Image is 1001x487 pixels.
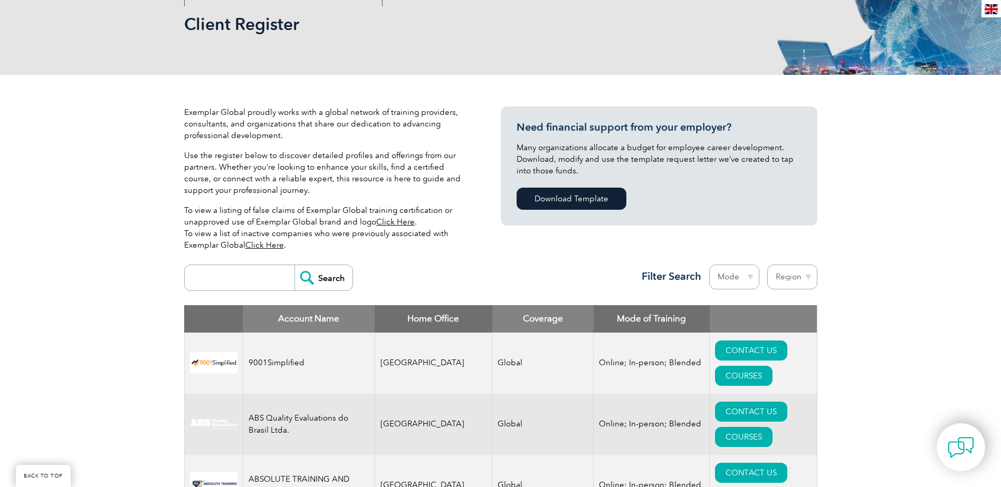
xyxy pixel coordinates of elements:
[243,394,375,455] td: ABS Quality Evaluations do Brasil Ltda.
[594,333,710,394] td: Online; In-person; Blended
[715,463,787,483] a: CONTACT US
[294,265,352,290] input: Search
[985,4,998,14] img: en
[190,352,237,374] img: 37c9c059-616f-eb11-a812-002248153038-logo.png
[492,305,594,333] th: Coverage: activate to sort column ascending
[517,188,626,210] a: Download Template
[517,142,802,177] p: Many organizations allocate a budget for employee career development. Download, modify and use th...
[376,217,415,227] a: Click Here
[16,465,71,487] a: BACK TO TOP
[492,394,594,455] td: Global
[517,121,802,134] h3: Need financial support from your employer?
[492,333,594,394] td: Global
[243,333,375,394] td: 9001Simplified
[594,394,710,455] td: Online; In-person; Blended
[715,402,787,422] a: CONTACT US
[635,270,701,283] h3: Filter Search
[190,418,237,430] img: c92924ac-d9bc-ea11-a814-000d3a79823d-logo.jpg
[710,305,817,333] th: : activate to sort column ascending
[375,333,492,394] td: [GEOGRAPHIC_DATA]
[715,340,787,361] a: CONTACT US
[948,434,974,461] img: contact-chat.png
[184,204,469,251] p: To view a listing of false claims of Exemplar Global training certification or unapproved use of ...
[243,305,375,333] th: Account Name: activate to sort column descending
[245,240,284,250] a: Click Here
[715,366,773,386] a: COURSES
[184,106,469,141] p: Exemplar Global proudly works with a global network of training providers, consultants, and organ...
[594,305,710,333] th: Mode of Training: activate to sort column ascending
[184,16,627,33] h2: Client Register
[715,427,773,447] a: COURSES
[184,150,469,196] p: Use the register below to discover detailed profiles and offerings from our partners. Whether you...
[375,305,492,333] th: Home Office: activate to sort column ascending
[375,394,492,455] td: [GEOGRAPHIC_DATA]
